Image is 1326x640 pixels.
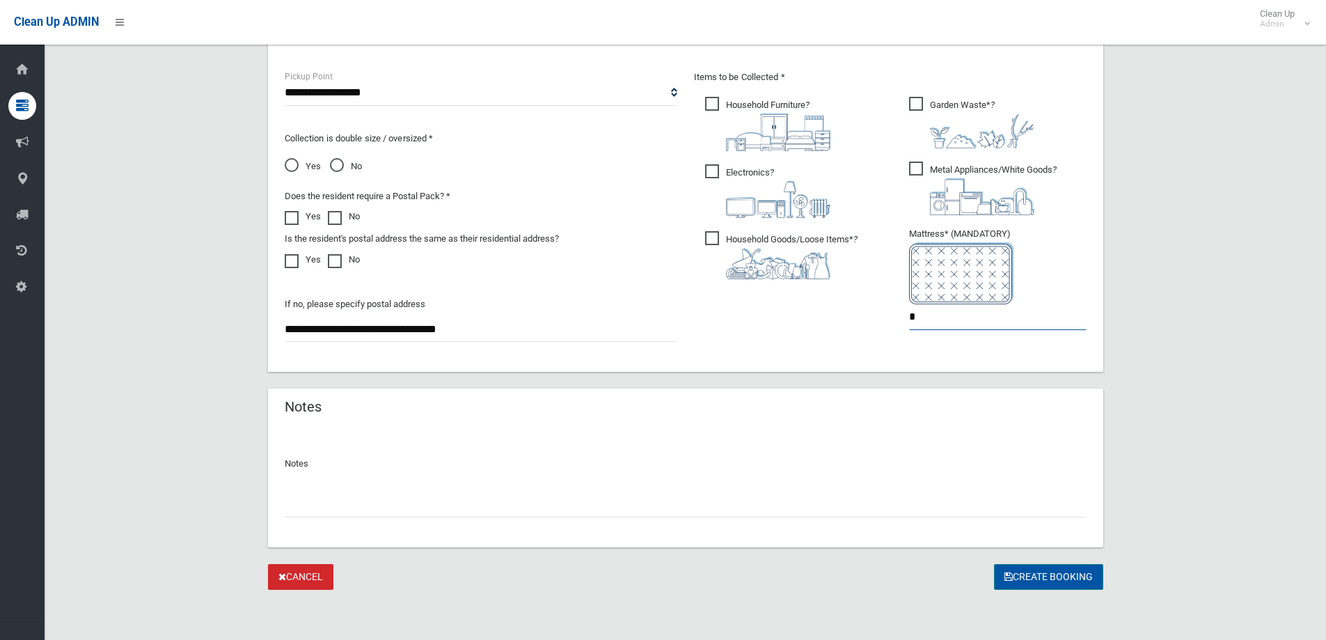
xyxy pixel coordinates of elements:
span: Garden Waste* [909,97,1034,148]
small: Admin [1260,19,1295,29]
img: 36c1b0289cb1767239cdd3de9e694f19.png [930,178,1034,215]
a: Cancel [268,564,333,590]
i: ? [726,234,858,279]
img: aa9efdbe659d29b613fca23ba79d85cb.png [726,114,830,151]
label: Yes [285,251,321,268]
img: 4fd8a5c772b2c999c83690221e5242e0.png [930,114,1034,148]
img: e7408bece873d2c1783593a074e5cb2f.png [909,242,1013,304]
img: b13cc3517677393f34c0a387616ef184.png [726,248,830,279]
label: Yes [285,208,321,225]
img: 394712a680b73dbc3d2a6a3a7ffe5a07.png [726,181,830,218]
span: Household Furniture [705,97,830,151]
span: No [330,158,362,175]
header: Notes [268,393,338,421]
p: Items to be Collected * [694,69,1087,86]
label: Does the resident require a Postal Pack? * [285,188,450,205]
span: Yes [285,158,321,175]
p: Notes [285,455,1087,472]
label: No [328,251,360,268]
label: If no, please specify postal address [285,296,425,313]
span: Clean Up ADMIN [14,15,99,29]
span: Clean Up [1253,8,1309,29]
i: ? [930,100,1034,148]
button: Create Booking [994,564,1103,590]
i: ? [726,100,830,151]
label: Is the resident's postal address the same as their residential address? [285,231,559,247]
span: Electronics [705,164,830,218]
p: Collection is double size / oversized * [285,130,677,147]
i: ? [930,164,1057,215]
label: No [328,208,360,225]
span: Household Goods/Loose Items* [705,231,858,279]
span: Metal Appliances/White Goods [909,162,1057,215]
i: ? [726,167,830,218]
span: Mattress* (MANDATORY) [909,228,1087,304]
